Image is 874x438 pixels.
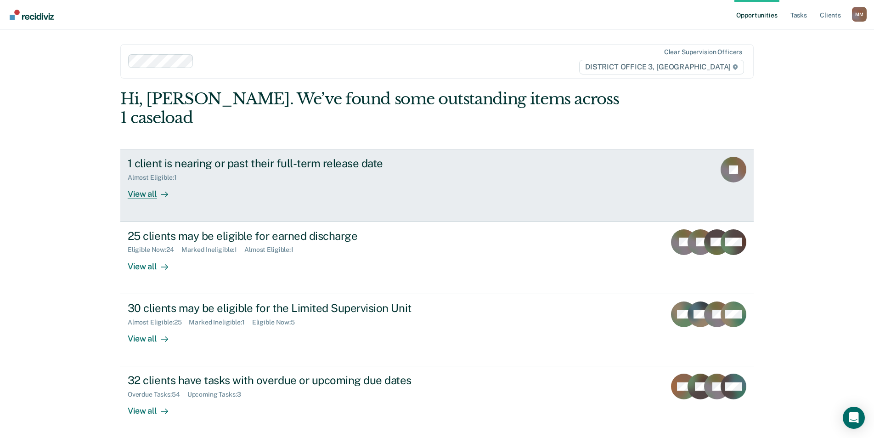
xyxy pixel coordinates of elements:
[579,60,744,74] span: DISTRICT OFFICE 3, [GEOGRAPHIC_DATA]
[181,246,244,254] div: Marked Ineligible : 1
[128,229,450,243] div: 25 clients may be eligible for earned discharge
[852,7,867,22] button: Profile dropdown button
[120,222,754,294] a: 25 clients may be eligible for earned dischargeEligible Now:24Marked Ineligible:1Almost Eligible:...
[664,48,742,56] div: Clear supervision officers
[128,254,179,272] div: View all
[128,246,181,254] div: Eligible Now : 24
[128,326,179,344] div: View all
[128,301,450,315] div: 30 clients may be eligible for the Limited Supervision Unit
[128,374,450,387] div: 32 clients have tasks with overdue or upcoming due dates
[120,90,627,127] div: Hi, [PERSON_NAME]. We’ve found some outstanding items across 1 caseload
[128,174,184,182] div: Almost Eligible : 1
[244,246,301,254] div: Almost Eligible : 1
[128,157,450,170] div: 1 client is nearing or past their full-term release date
[120,294,754,366] a: 30 clients may be eligible for the Limited Supervision UnitAlmost Eligible:25Marked Ineligible:1E...
[252,319,302,326] div: Eligible Now : 5
[10,10,54,20] img: Recidiviz
[187,391,248,398] div: Upcoming Tasks : 3
[852,7,867,22] div: M M
[120,149,754,222] a: 1 client is nearing or past their full-term release dateAlmost Eligible:1View all
[128,182,179,199] div: View all
[128,391,187,398] div: Overdue Tasks : 54
[128,319,189,326] div: Almost Eligible : 25
[128,398,179,416] div: View all
[189,319,252,326] div: Marked Ineligible : 1
[843,407,865,429] div: Open Intercom Messenger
